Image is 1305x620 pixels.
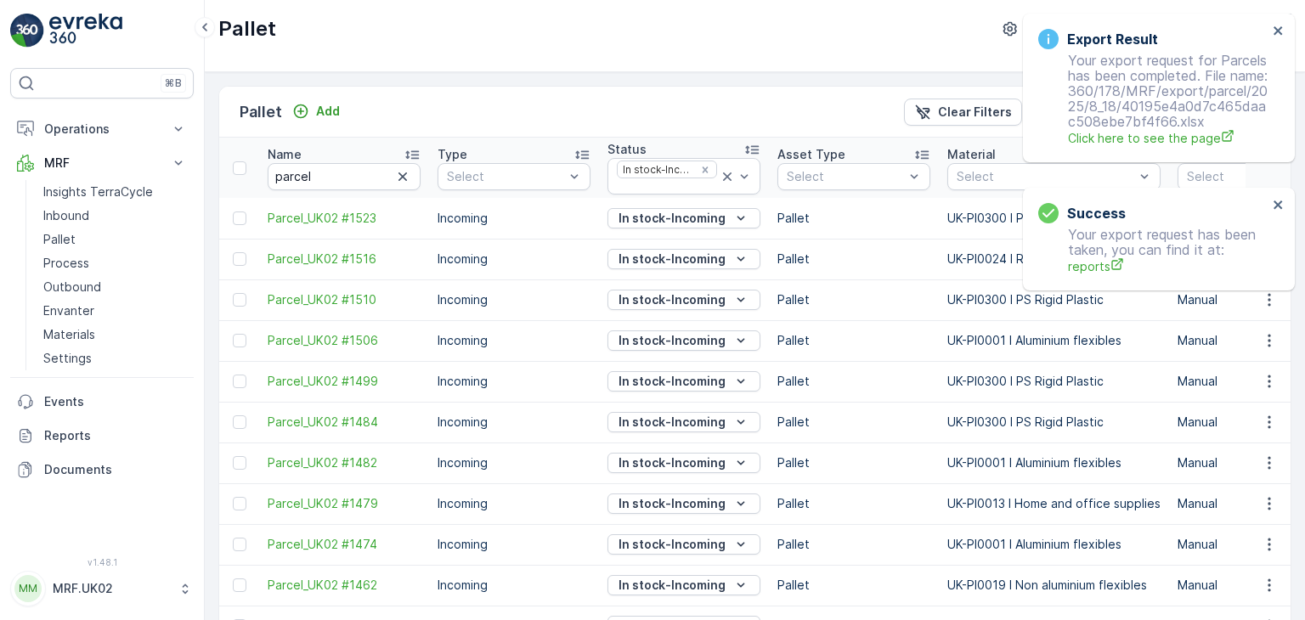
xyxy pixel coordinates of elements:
[268,251,421,268] span: Parcel_UK02 #1516
[268,163,421,190] input: Search
[44,155,160,172] p: MRF
[429,402,599,442] td: Incoming
[939,402,1169,442] td: UK-PI0300 I PS Rigid Plastic
[268,210,421,227] a: Parcel_UK02 #1523
[233,252,246,266] div: Toggle Row Selected
[268,577,421,594] a: Parcel_UK02 #1462
[233,456,246,470] div: Toggle Row Selected
[43,279,101,296] p: Outbound
[268,454,421,471] a: Parcel_UK02 #1482
[429,565,599,606] td: Incoming
[10,385,194,419] a: Events
[769,320,939,361] td: Pallet
[939,198,1169,239] td: UK-PI0300 I PS Rigid Plastic
[10,419,194,453] a: Reports
[233,211,246,225] div: Toggle Row Selected
[1273,24,1285,40] button: close
[268,373,421,390] a: Parcel_UK02 #1499
[43,350,92,367] p: Settings
[233,375,246,388] div: Toggle Row Selected
[37,347,194,370] a: Settings
[37,323,194,347] a: Materials
[769,524,939,565] td: Pallet
[1273,198,1285,214] button: close
[939,483,1169,524] td: UK-PI0013 I Home and office supplies
[268,536,421,553] a: Parcel_UK02 #1474
[429,198,599,239] td: Incoming
[233,293,246,307] div: Toggle Row Selected
[939,361,1169,402] td: UK-PI0300 I PS Rigid Plastic
[429,442,599,483] td: Incoming
[607,493,760,514] button: In stock-Incoming
[429,320,599,361] td: Incoming
[769,198,939,239] td: Pallet
[619,210,726,227] p: In stock-Incoming
[939,239,1169,279] td: UK-PI0024 I Rigid plastic
[268,291,421,308] a: Parcel_UK02 #1510
[947,146,996,163] p: Material
[619,414,726,431] p: In stock-Incoming
[43,207,89,224] p: Inbound
[429,239,599,279] td: Incoming
[904,99,1022,126] button: Clear Filters
[769,279,939,320] td: Pallet
[429,279,599,320] td: Incoming
[769,565,939,606] td: Pallet
[43,183,153,200] p: Insights TerraCycle
[607,290,760,310] button: In stock-Incoming
[37,204,194,228] a: Inbound
[787,168,904,185] p: Select
[429,524,599,565] td: Incoming
[696,163,715,177] div: Remove In stock-Incoming
[268,146,302,163] p: Name
[1038,227,1268,275] p: Your export request has been taken, you can find it at:
[1067,203,1126,223] h3: Success
[10,571,194,606] button: MMMRF.UK02
[769,442,939,483] td: Pallet
[165,76,182,90] p: ⌘B
[769,402,939,442] td: Pallet
[233,334,246,347] div: Toggle Row Selected
[233,415,246,429] div: Toggle Row Selected
[10,14,44,48] img: logo
[268,332,421,349] a: Parcel_UK02 #1506
[218,15,276,42] p: Pallet
[49,14,122,48] img: logo_light-DOdMpM7g.png
[1068,129,1268,147] a: Click here to see the page
[957,168,1134,185] p: Select
[44,121,160,138] p: Operations
[10,146,194,180] button: MRF
[233,497,246,510] div: Toggle Row Selected
[939,442,1169,483] td: UK-PI0001 I Aluminium flexibles
[619,577,726,594] p: In stock-Incoming
[619,291,726,308] p: In stock-Incoming
[769,239,939,279] td: Pallet
[619,373,726,390] p: In stock-Incoming
[37,275,194,299] a: Outbound
[233,538,246,551] div: Toggle Row Selected
[618,161,695,178] div: In stock-Incoming
[619,495,726,512] p: In stock-Incoming
[43,326,95,343] p: Materials
[939,320,1169,361] td: UK-PI0001 I Aluminium flexibles
[43,255,89,272] p: Process
[607,330,760,351] button: In stock-Incoming
[1068,257,1268,275] a: reports
[10,112,194,146] button: Operations
[285,101,347,121] button: Add
[607,371,760,392] button: In stock-Incoming
[769,361,939,402] td: Pallet
[607,249,760,269] button: In stock-Incoming
[619,251,726,268] p: In stock-Incoming
[37,251,194,275] a: Process
[268,414,421,431] a: Parcel_UK02 #1484
[37,180,194,204] a: Insights TerraCycle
